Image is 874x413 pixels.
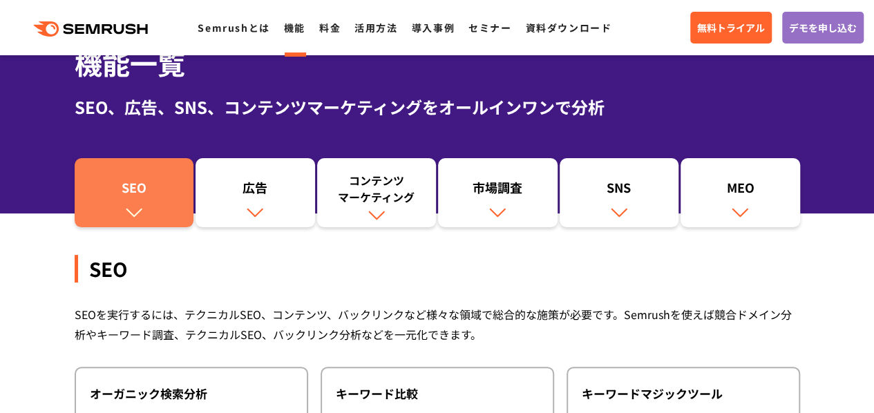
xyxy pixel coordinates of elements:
[567,179,672,202] div: SNS
[317,158,437,227] a: コンテンツマーケティング
[789,20,857,35] span: デモを申し込む
[336,385,539,402] div: キーワード比較
[525,21,611,35] a: 資料ダウンロード
[198,21,269,35] a: Semrushとは
[75,43,800,84] h1: 機能一覧
[697,20,765,35] span: 無料トライアル
[560,158,679,227] a: SNS
[75,255,800,282] div: SEO
[582,385,785,402] div: キーワードマジックツール
[75,95,800,119] div: SEO、広告、SNS、コンテンツマーケティングをオールインワンで分析
[202,179,308,202] div: 広告
[319,21,341,35] a: 料金
[468,21,511,35] a: セミナー
[687,179,793,202] div: MEO
[284,21,305,35] a: 機能
[782,12,864,44] a: デモを申し込む
[354,21,397,35] a: 活用方法
[412,21,455,35] a: 導入事例
[75,158,194,227] a: SEO
[445,179,551,202] div: 市場調査
[90,385,293,402] div: オーガニック検索分析
[82,179,187,202] div: SEO
[690,12,772,44] a: 無料トライアル
[75,305,800,345] div: SEOを実行するには、テクニカルSEO、コンテンツ、バックリンクなど様々な領域で総合的な施策が必要です。Semrushを使えば競合ドメイン分析やキーワード調査、テクニカルSEO、バックリンク分析...
[196,158,315,227] a: 広告
[438,158,558,227] a: 市場調査
[681,158,800,227] a: MEO
[324,172,430,205] div: コンテンツ マーケティング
